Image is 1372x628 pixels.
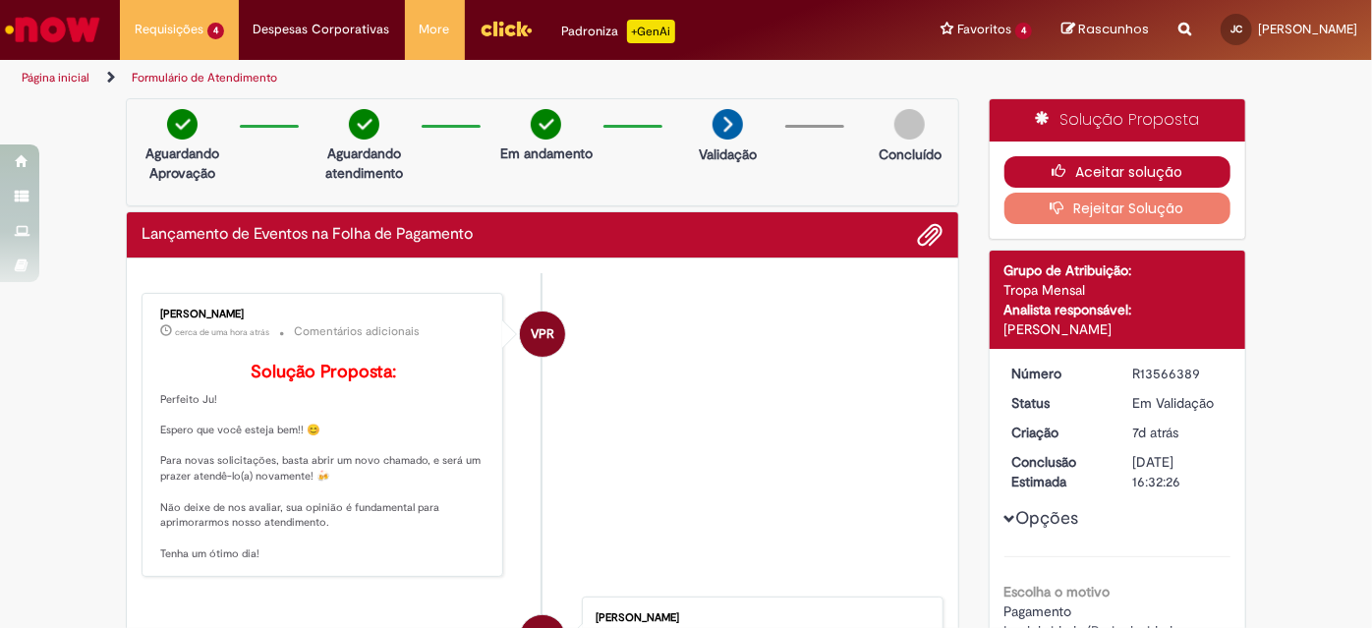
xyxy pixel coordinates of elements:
[998,364,1118,383] dt: Número
[957,20,1011,39] span: Favoritos
[596,612,923,624] div: [PERSON_NAME]
[998,452,1118,491] dt: Conclusão Estimada
[160,309,487,320] div: [PERSON_NAME]
[207,23,224,39] span: 4
[1078,20,1149,38] span: Rascunhos
[135,20,203,39] span: Requisições
[894,109,925,140] img: img-circle-grey.png
[294,323,420,340] small: Comentários adicionais
[480,14,533,43] img: click_logo_yellow_360x200.png
[142,226,473,244] h2: Lançamento de Eventos na Folha de Pagamento Histórico de tíquete
[531,311,554,358] span: VPR
[1132,424,1178,441] span: 7d atrás
[132,70,277,86] a: Formulário de Atendimento
[1258,21,1357,37] span: [PERSON_NAME]
[1132,393,1224,413] div: Em Validação
[2,10,103,49] img: ServiceNow
[500,143,593,163] p: Em andamento
[627,20,675,43] p: +GenAi
[918,222,943,248] button: Adicionar anexos
[990,99,1246,142] div: Solução Proposta
[251,361,396,383] b: Solução Proposta:
[1015,23,1032,39] span: 4
[420,20,450,39] span: More
[1004,280,1231,300] div: Tropa Mensal
[699,144,757,164] p: Validação
[160,363,487,562] p: Perfeito Ju! Espero que você esteja bem!! 😊 Para novas solicitações, basta abrir um novo chamado,...
[879,144,942,164] p: Concluído
[135,143,230,183] p: Aguardando Aprovação
[15,60,900,96] ul: Trilhas de página
[349,109,379,140] img: check-circle-green.png
[1004,156,1231,188] button: Aceitar solução
[998,393,1118,413] dt: Status
[254,20,390,39] span: Despesas Corporativas
[713,109,743,140] img: arrow-next.png
[1004,300,1231,319] div: Analista responsável:
[22,70,89,86] a: Página inicial
[562,20,675,43] div: Padroniza
[1132,452,1224,491] div: [DATE] 16:32:26
[520,312,565,357] div: Vanessa Paiva Ribeiro
[167,109,198,140] img: check-circle-green.png
[1004,260,1231,280] div: Grupo de Atribuição:
[1004,193,1231,224] button: Rejeitar Solução
[1132,423,1224,442] div: 25/09/2025 12:15:09
[1004,319,1231,339] div: [PERSON_NAME]
[531,109,561,140] img: check-circle-green.png
[1132,424,1178,441] time: 25/09/2025 12:15:09
[998,423,1118,442] dt: Criação
[1230,23,1242,35] span: JC
[175,326,269,338] span: cerca de uma hora atrás
[175,326,269,338] time: 01/10/2025 14:03:16
[316,143,412,183] p: Aguardando atendimento
[1004,583,1111,600] b: Escolha o motivo
[1061,21,1149,39] a: Rascunhos
[1132,364,1224,383] div: R13566389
